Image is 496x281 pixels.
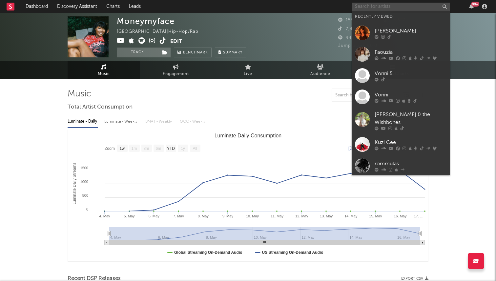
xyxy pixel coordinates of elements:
text: 0 [86,207,88,211]
div: Vonni.5 [375,70,447,77]
a: rommulas [352,155,450,176]
text: 1m [132,146,137,151]
text: 9. May [222,214,234,218]
span: Engagement [163,70,189,78]
span: Summary [223,51,242,54]
text: 17. … [414,214,424,218]
input: Search for artists [352,3,450,11]
button: Export CSV [401,277,428,281]
span: 7,426 [338,27,358,31]
text: 15. May [369,214,382,218]
input: Search by song name or URL [332,93,401,98]
span: Live [244,70,252,78]
text: Global Streaming On-Demand Audio [174,250,242,255]
a: Music [68,61,140,79]
div: [PERSON_NAME] [375,27,447,35]
text: 10. May [246,214,259,218]
text: US Streaming On-Demand Audio [262,250,323,255]
a: Benchmark [174,48,212,57]
text: 1000 [80,180,88,184]
svg: Luminate Daily Consumption [68,130,428,261]
button: 99+ [469,4,474,9]
a: [PERSON_NAME] [352,22,450,44]
span: Benchmark [183,49,208,57]
a: Kuzi Cee [352,134,450,155]
text: 500 [82,193,88,197]
div: Kuzi Cee [375,138,447,146]
text: 16. May [394,214,407,218]
div: Vonni [375,91,447,99]
text: Luminate Daily Consumption [215,133,282,138]
span: 153 [338,18,353,22]
text: 8. May [198,214,209,218]
text: 14. May [344,214,358,218]
text: 5. May [124,214,135,218]
text: 6m [156,146,161,151]
button: Edit [170,37,182,46]
text: 1y [181,146,185,151]
a: Faouzia [352,44,450,65]
div: [GEOGRAPHIC_DATA] | Hip-Hop/Rap [117,28,206,36]
text: 12. May [295,214,308,218]
div: Luminate - Daily [68,116,98,127]
text: Zoom [105,146,115,151]
div: Moneymyface [117,16,175,26]
text: [DATE] [348,146,361,151]
text: 7. May [173,214,184,218]
text: 13. May [320,214,333,218]
text: 11. May [271,214,284,218]
a: Live [212,61,284,79]
a: [PERSON_NAME] & the Wishbones [352,108,450,134]
a: Vonni.5 [352,65,450,86]
span: Music [98,70,110,78]
a: Audience [284,61,356,79]
text: Luminate Daily Streams [72,163,77,204]
text: 4. May [99,214,110,218]
div: Recently Viewed [355,13,447,21]
text: 1w [120,146,125,151]
div: Faouzia [375,48,447,56]
text: All [193,146,197,151]
span: Jump Score: 60.0 [338,44,377,48]
button: Track [117,48,158,57]
button: Summary [215,48,246,57]
div: Luminate - Weekly [104,116,139,127]
span: 946 Monthly Listeners [338,36,395,40]
span: Total Artist Consumption [68,103,133,111]
div: [PERSON_NAME] & the Wishbones [375,111,447,127]
text: 3m [144,146,149,151]
span: Audience [310,70,330,78]
text: 6. May [149,214,160,218]
div: 99 + [471,2,479,7]
a: Vonni [352,86,450,108]
div: rommulas [375,160,447,168]
a: Engagement [140,61,212,79]
text: YTD [167,146,175,151]
text: 1500 [80,166,88,170]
